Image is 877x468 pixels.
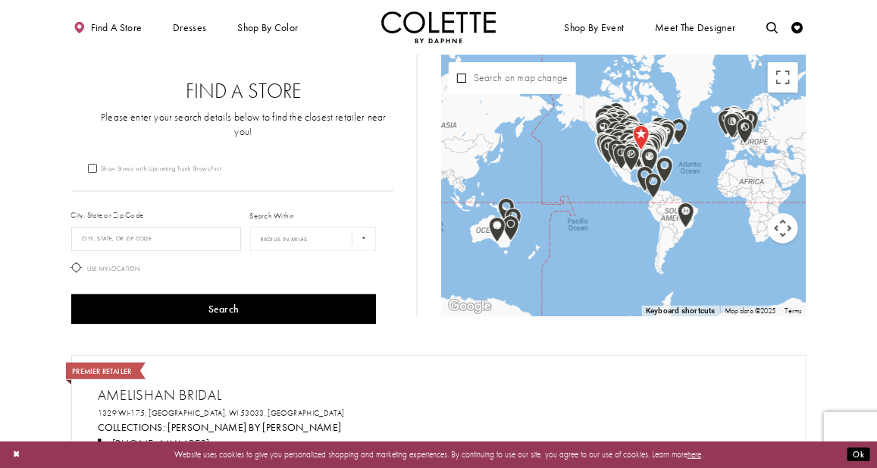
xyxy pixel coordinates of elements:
a: Visit Home Page [381,11,496,43]
a: [PHONE_NUMBER] [98,436,210,451]
select: Radius In Miles [250,227,377,250]
span: Shop by color [235,11,301,43]
a: Check Wishlist [789,11,807,43]
button: Submit Dialog [847,448,870,462]
span: Shop By Event [562,11,627,43]
a: Visit Colette by Daphne page - Opens in new tab [168,421,341,434]
label: City, State or Zip Code [71,209,144,221]
p: Please enter your search details below to find the closest retailer near you! [94,111,393,140]
button: Search [71,294,377,324]
span: Premier Retailer [72,366,131,376]
span: Meet the designer [655,22,735,33]
a: Terms (opens in new tab) [785,306,802,316]
span: Dresses [170,11,209,43]
button: Close Dialog [7,444,26,465]
a: here [688,449,701,460]
span: Dresses [173,22,206,33]
div: Map with store locations [441,55,807,316]
button: Toggle fullscreen view [768,62,798,93]
h2: Amelishan Bridal [98,387,791,404]
img: Google [445,297,495,316]
input: City, State, or ZIP Code [71,227,242,251]
a: Meet the designer [653,11,739,43]
p: Website uses cookies to give you personalized shopping and marketing experiences. By continuing t... [83,447,794,462]
button: Keyboard shortcuts [646,306,716,316]
span: [PHONE_NUMBER] [112,436,210,451]
a: Opens in new tab [98,408,345,418]
span: Map data ©2025 [725,306,776,316]
span: Collections: [98,421,166,434]
a: Find a store [71,11,145,43]
label: Search Within [250,210,295,221]
h2: Find a Store [94,80,393,102]
a: Toggle search [764,11,781,43]
span: Shop By Event [565,22,625,33]
span: Shop by color [237,22,298,33]
button: Map camera controls [768,213,798,243]
img: Colette by Daphne [381,11,496,43]
span: Find a store [91,22,143,33]
a: Open this area in Google Maps (opens a new window) [445,297,495,316]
